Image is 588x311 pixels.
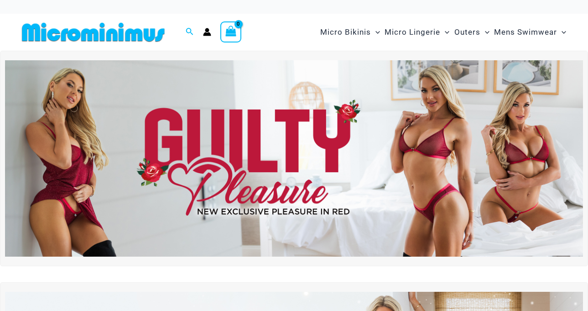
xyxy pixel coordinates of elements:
[492,18,568,46] a: Mens SwimwearMenu ToggleMenu Toggle
[385,21,440,44] span: Micro Lingerie
[557,21,566,44] span: Menu Toggle
[18,22,168,42] img: MM SHOP LOGO FLAT
[186,26,194,38] a: Search icon link
[480,21,489,44] span: Menu Toggle
[220,21,241,42] a: View Shopping Cart, empty
[5,60,583,257] img: Guilty Pleasures Red Lingerie
[382,18,452,46] a: Micro LingerieMenu ToggleMenu Toggle
[203,28,211,36] a: Account icon link
[440,21,449,44] span: Menu Toggle
[318,18,382,46] a: Micro BikinisMenu ToggleMenu Toggle
[317,17,570,47] nav: Site Navigation
[494,21,557,44] span: Mens Swimwear
[371,21,380,44] span: Menu Toggle
[452,18,492,46] a: OutersMenu ToggleMenu Toggle
[320,21,371,44] span: Micro Bikinis
[454,21,480,44] span: Outers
